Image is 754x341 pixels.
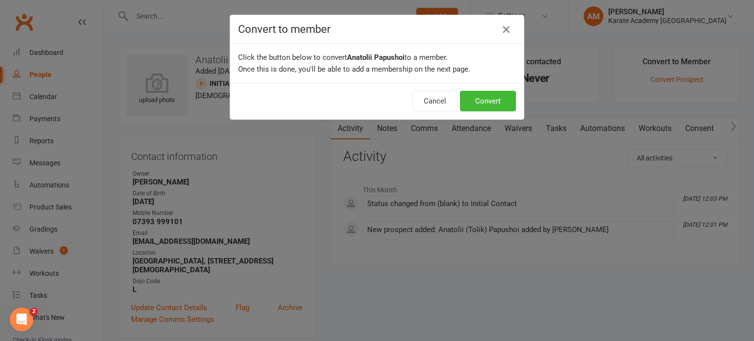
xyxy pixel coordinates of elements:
div: Click the button below to convert to a member. Once this is done, you'll be able to add a members... [230,44,524,83]
button: Convert [460,91,516,111]
button: Cancel [412,91,458,111]
iframe: Intercom live chat [10,308,33,331]
button: Close [498,22,514,37]
b: Anatolii Papushoi [347,53,404,62]
h4: Convert to member [238,23,516,35]
span: 2 [30,308,38,315]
